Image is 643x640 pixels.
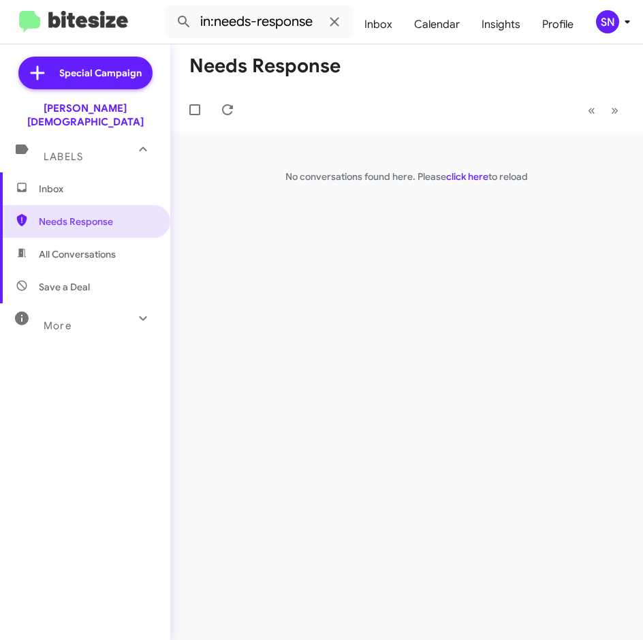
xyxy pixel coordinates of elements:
span: « [588,102,595,119]
a: Insights [471,5,531,44]
input: Search [165,5,354,38]
a: Inbox [354,5,403,44]
span: » [611,102,618,119]
a: Calendar [403,5,471,44]
span: Save a Deal [39,280,90,294]
span: Special Campaign [59,66,142,80]
span: All Conversations [39,247,116,261]
span: Needs Response [39,215,155,228]
a: Profile [531,5,584,44]
a: Special Campaign [18,57,153,89]
h1: Needs Response [189,55,341,77]
span: More [44,320,72,332]
nav: Page navigation example [580,96,627,124]
button: Next [603,96,627,124]
span: Labels [44,151,83,163]
a: click here [446,170,488,183]
span: Inbox [39,182,155,196]
button: SN [584,10,628,33]
button: Previous [580,96,603,124]
p: No conversations found here. Please to reload [170,170,643,183]
div: SN [596,10,619,33]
